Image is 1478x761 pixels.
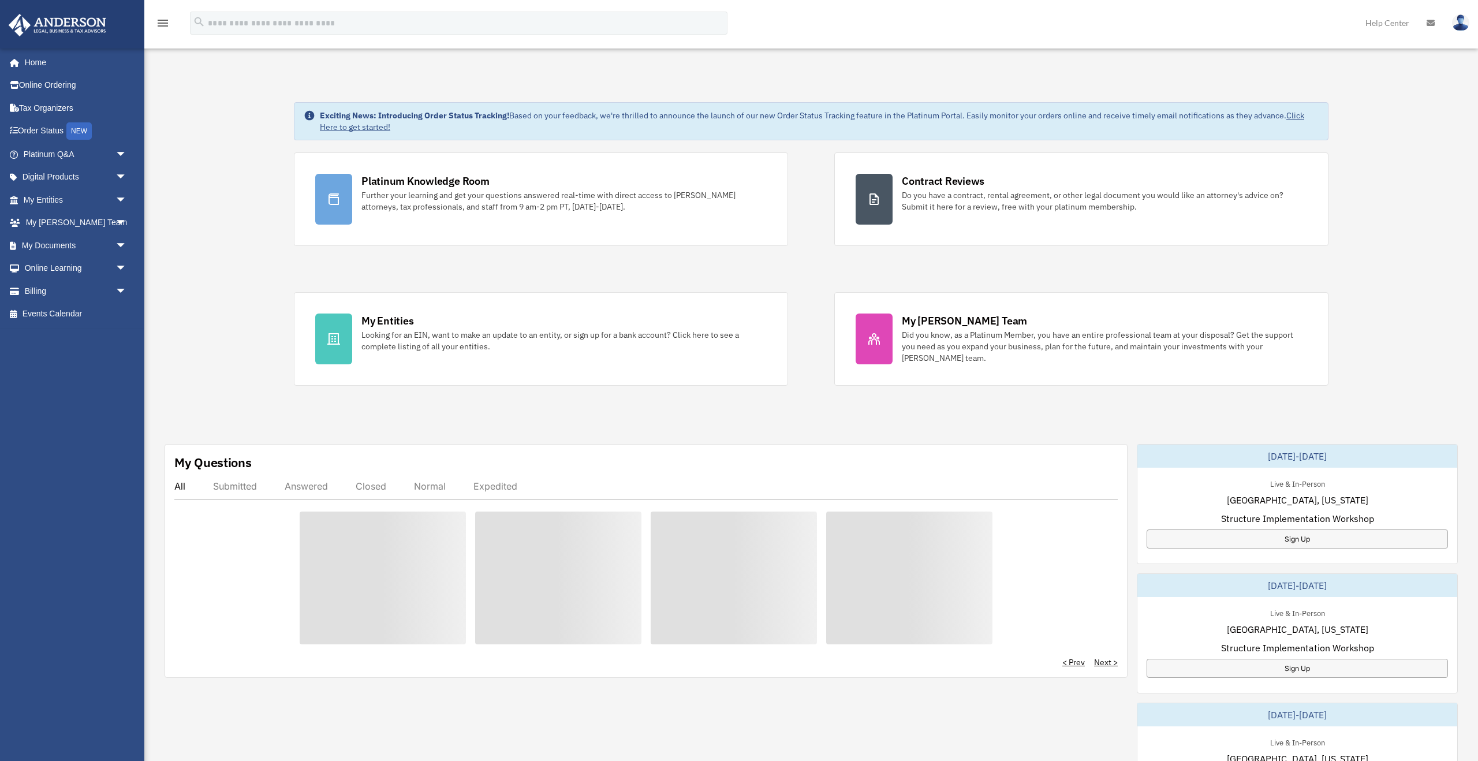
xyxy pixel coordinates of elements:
[8,257,144,280] a: Online Learningarrow_drop_down
[1261,736,1334,748] div: Live & In-Person
[213,480,257,492] div: Submitted
[1147,659,1448,678] a: Sign Up
[8,211,144,234] a: My [PERSON_NAME] Teamarrow_drop_down
[902,189,1307,212] div: Do you have a contract, rental agreement, or other legal document you would like an attorney's ad...
[115,166,139,189] span: arrow_drop_down
[1261,606,1334,618] div: Live & In-Person
[902,329,1307,364] div: Did you know, as a Platinum Member, you have an entire professional team at your disposal? Get th...
[1227,493,1368,507] span: [GEOGRAPHIC_DATA], [US_STATE]
[834,292,1328,386] a: My [PERSON_NAME] Team Did you know, as a Platinum Member, you have an entire professional team at...
[115,234,139,258] span: arrow_drop_down
[8,51,139,74] a: Home
[8,96,144,120] a: Tax Organizers
[361,329,767,352] div: Looking for an EIN, want to make an update to an entity, or sign up for a bank account? Click her...
[902,314,1027,328] div: My [PERSON_NAME] Team
[285,480,328,492] div: Answered
[156,20,170,30] a: menu
[1452,14,1469,31] img: User Pic
[8,166,144,189] a: Digital Productsarrow_drop_down
[156,16,170,30] i: menu
[1227,622,1368,636] span: [GEOGRAPHIC_DATA], [US_STATE]
[8,234,144,257] a: My Documentsarrow_drop_down
[115,188,139,212] span: arrow_drop_down
[320,110,1304,132] a: Click Here to get started!
[320,110,509,121] strong: Exciting News: Introducing Order Status Tracking!
[361,314,413,328] div: My Entities
[8,74,144,97] a: Online Ordering
[8,188,144,211] a: My Entitiesarrow_drop_down
[1221,512,1374,525] span: Structure Implementation Workshop
[320,110,1319,133] div: Based on your feedback, we're thrilled to announce the launch of our new Order Status Tracking fe...
[361,174,490,188] div: Platinum Knowledge Room
[1137,574,1457,597] div: [DATE]-[DATE]
[8,303,144,326] a: Events Calendar
[193,16,206,28] i: search
[361,189,767,212] div: Further your learning and get your questions answered real-time with direct access to [PERSON_NAM...
[174,454,252,471] div: My Questions
[414,480,446,492] div: Normal
[1137,445,1457,468] div: [DATE]-[DATE]
[115,279,139,303] span: arrow_drop_down
[115,211,139,235] span: arrow_drop_down
[8,143,144,166] a: Platinum Q&Aarrow_drop_down
[115,143,139,166] span: arrow_drop_down
[1261,477,1334,489] div: Live & In-Person
[8,120,144,143] a: Order StatusNEW
[5,14,110,36] img: Anderson Advisors Platinum Portal
[1062,656,1085,668] a: < Prev
[8,279,144,303] a: Billingarrow_drop_down
[115,257,139,281] span: arrow_drop_down
[1137,703,1457,726] div: [DATE]-[DATE]
[1221,641,1374,655] span: Structure Implementation Workshop
[902,174,984,188] div: Contract Reviews
[294,292,788,386] a: My Entities Looking for an EIN, want to make an update to an entity, or sign up for a bank accoun...
[473,480,517,492] div: Expedited
[66,122,92,140] div: NEW
[356,480,386,492] div: Closed
[1147,529,1448,549] a: Sign Up
[174,480,185,492] div: All
[834,152,1328,246] a: Contract Reviews Do you have a contract, rental agreement, or other legal document you would like...
[294,152,788,246] a: Platinum Knowledge Room Further your learning and get your questions answered real-time with dire...
[1094,656,1118,668] a: Next >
